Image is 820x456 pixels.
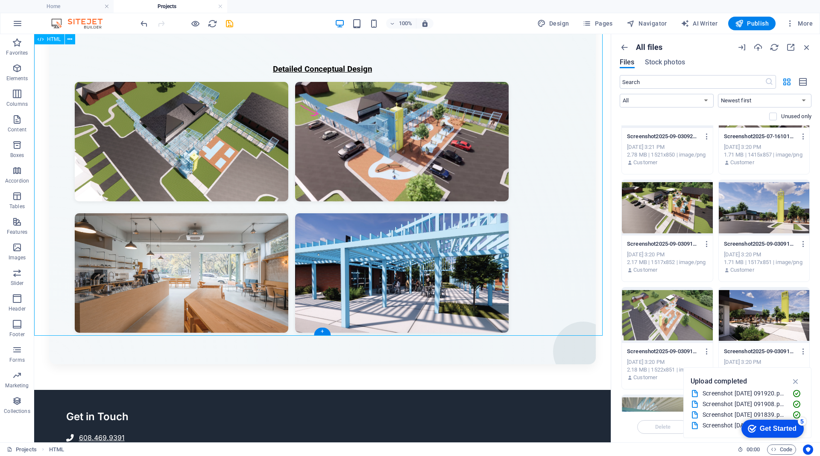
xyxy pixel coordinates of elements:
div: [DATE] 3:20 PM [724,143,805,151]
div: [DATE] 3:20 PM [724,251,805,258]
span: Click to select. Double-click to edit [49,444,64,455]
p: Customer [633,266,657,274]
p: Screenshot2025-07-16101410-lv6fHv_WnvZwNVoEU9aPCQ.png [724,133,797,140]
button: save [224,18,234,29]
a: Click to cancel selection. Double-click to open Pages [7,444,37,455]
button: AI Writer [677,17,721,30]
p: Displays only files that are not in use on the website. Files added during this session can still... [781,113,811,120]
i: Save (Ctrl+S) [225,19,234,29]
p: Header [9,305,26,312]
div: 1.71 MB | 1415x857 | image/png [724,151,805,159]
i: On resize automatically adjust zoom level to fit chosen device. [421,20,429,27]
p: Customer [633,374,657,381]
i: Reload [770,43,779,52]
div: [DATE] 3:21 PM [627,143,708,151]
p: Tables [9,203,25,210]
p: Screenshot2025-09-03092106-0LPwhuBY9f02OAo-nDmmVw.png [627,133,700,140]
h6: 100% [399,18,413,29]
h6: Session time [738,444,760,455]
span: 00 00 [747,444,760,455]
p: Elements [6,75,28,82]
div: Get Started [25,9,62,17]
div: Design (Ctrl+Alt+Y) [534,17,573,30]
button: More [782,17,816,30]
button: Usercentrics [803,444,813,455]
p: Screenshot2025-09-03091645-hPBLBoy9H-S8cK0cyoRRdA.png [627,240,700,248]
i: Show all folders [620,43,629,52]
p: Slider [11,280,24,287]
div: Screenshot [DATE] 091820.png [703,421,785,430]
nav: breadcrumb [49,444,64,455]
h4: Projects [114,2,227,11]
div: Screenshot [DATE] 091839.png [703,410,785,420]
span: More [786,19,813,28]
p: Favorites [6,49,28,56]
span: Publish [735,19,769,28]
p: Customer [730,266,754,274]
i: Reload page [208,19,217,29]
i: Maximize [786,43,795,52]
button: reload [207,18,217,29]
div: 1.71 MB | 1517x851 | image/png [724,258,805,266]
p: Forms [9,357,25,363]
div: Screenshot [DATE] 091920.png [703,389,785,398]
span: Files [620,57,635,67]
span: Navigator [627,19,667,28]
input: Search [620,75,765,89]
button: Design [534,17,573,30]
p: Upload completed [691,376,747,387]
div: 2.18 MB | 1522x851 | image/png [627,366,708,374]
button: 100% [386,18,416,29]
p: Footer [9,331,25,338]
p: Features [7,229,27,235]
button: Pages [579,17,616,30]
div: Get Started 5 items remaining, 0% complete [7,4,69,22]
div: 2.17 MB | 1517x852 | image/png [627,258,708,266]
p: Customer [633,159,657,166]
p: Customer [730,159,754,166]
button: Code [767,444,796,455]
img: Editor Logo [49,18,113,29]
div: [DATE] 3:20 PM [627,251,708,258]
span: Pages [583,19,612,28]
div: 2.78 MB | 1521x850 | image/png [627,151,708,159]
button: undo [139,18,149,29]
button: Publish [728,17,776,30]
i: Upload [753,43,763,52]
div: Screenshot [DATE] 091908.png [703,399,785,409]
p: Screenshot2025-09-03091820-UB9DNF-W4NqfafD-zfsqYQ.png [627,348,700,355]
span: Stock photos [645,57,685,67]
div: 2.18 MB | 1517x850 | image/png [724,366,805,374]
button: Navigator [623,17,671,30]
button: Click here to leave preview mode and continue editing [190,18,200,29]
div: [DATE] 3:20 PM [724,358,805,366]
span: HTML [47,37,61,42]
i: Undo: Paste (Ctrl+Z) [139,19,149,29]
div: 5 [63,2,72,10]
div: + [314,328,331,335]
p: Marketing [5,382,29,389]
p: Screenshot2025-09-03091759-0skAtLpQfMdw9nZWvmULuw.png [724,240,797,248]
p: Collections [4,408,30,415]
p: All files [636,43,662,52]
p: Boxes [10,152,24,159]
span: Design [537,19,569,28]
span: Code [771,444,792,455]
p: Images [9,254,26,261]
p: Screenshot2025-09-03091839-bhOwv2T3TD63PSGrGJwZyw.png [724,348,797,355]
p: Columns [6,101,28,107]
p: Accordion [5,177,29,184]
div: [DATE] 3:20 PM [627,358,708,366]
p: Content [8,126,26,133]
i: Close [802,43,811,52]
span: : [753,446,754,453]
span: AI Writer [681,19,718,28]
